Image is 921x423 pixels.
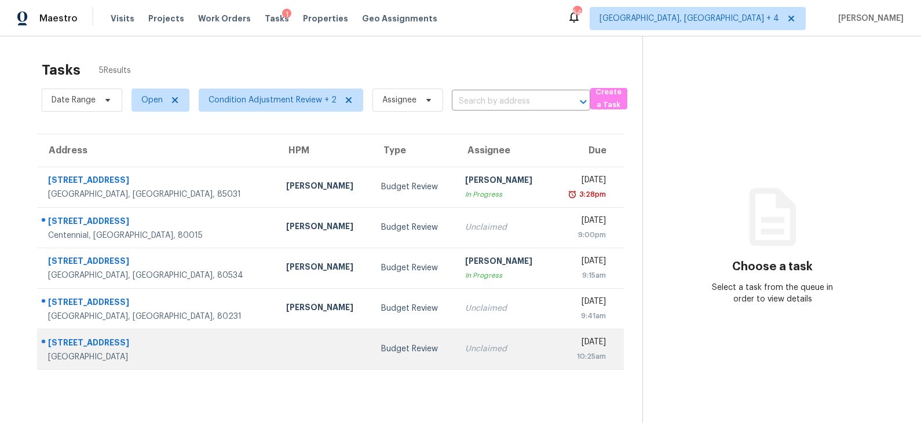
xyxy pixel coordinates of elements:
[37,134,277,167] th: Address
[141,94,163,106] span: Open
[596,86,622,112] span: Create a Task
[48,337,268,351] div: [STREET_ADDRESS]
[303,13,348,24] span: Properties
[560,229,606,241] div: 9:00pm
[382,94,416,106] span: Assignee
[452,93,558,111] input: Search by address
[465,222,542,233] div: Unclaimed
[560,255,606,270] div: [DATE]
[48,230,268,241] div: Centennial, [GEOGRAPHIC_DATA], 80015
[834,13,904,24] span: [PERSON_NAME]
[48,215,268,230] div: [STREET_ADDRESS]
[39,13,78,24] span: Maestro
[560,336,606,351] div: [DATE]
[48,296,268,311] div: [STREET_ADDRESS]
[48,255,268,270] div: [STREET_ADDRESS]
[465,343,542,355] div: Unclaimed
[560,174,606,189] div: [DATE]
[372,134,456,167] th: Type
[551,134,624,167] th: Due
[282,9,291,20] div: 1
[286,180,363,194] div: [PERSON_NAME]
[465,270,542,281] div: In Progress
[560,310,606,322] div: 9:41am
[286,261,363,275] div: [PERSON_NAME]
[708,282,838,305] div: Select a task from the queue in order to view details
[568,189,577,200] img: Overdue Alarm Icon
[465,303,542,314] div: Unclaimed
[48,270,268,281] div: [GEOGRAPHIC_DATA], [GEOGRAPHIC_DATA], 80534
[48,311,268,322] div: [GEOGRAPHIC_DATA], [GEOGRAPHIC_DATA], 80231
[560,351,606,362] div: 10:25am
[111,13,134,24] span: Visits
[465,189,542,200] div: In Progress
[48,351,268,363] div: [GEOGRAPHIC_DATA]
[465,255,542,270] div: [PERSON_NAME]
[732,261,813,273] h3: Choose a task
[286,301,363,316] div: [PERSON_NAME]
[277,134,372,167] th: HPM
[265,14,289,23] span: Tasks
[48,174,268,189] div: [STREET_ADDRESS]
[456,134,551,167] th: Assignee
[465,174,542,189] div: [PERSON_NAME]
[42,64,81,76] h2: Tasks
[560,215,606,229] div: [DATE]
[48,189,268,200] div: [GEOGRAPHIC_DATA], [GEOGRAPHIC_DATA], 85031
[148,13,184,24] span: Projects
[99,65,131,76] span: 5 Results
[381,262,447,274] div: Budget Review
[577,189,606,200] div: 3:28pm
[560,296,606,310] div: [DATE]
[575,94,591,110] button: Open
[381,343,447,355] div: Budget Review
[381,222,447,233] div: Budget Review
[573,7,581,19] div: 54
[600,13,779,24] span: [GEOGRAPHIC_DATA], [GEOGRAPHIC_DATA] + 4
[362,13,437,24] span: Geo Assignments
[198,13,251,24] span: Work Orders
[381,181,447,193] div: Budget Review
[590,88,627,109] button: Create a Task
[560,270,606,281] div: 9:15am
[286,220,363,235] div: [PERSON_NAME]
[381,303,447,314] div: Budget Review
[209,94,337,106] span: Condition Adjustment Review + 2
[52,94,96,106] span: Date Range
